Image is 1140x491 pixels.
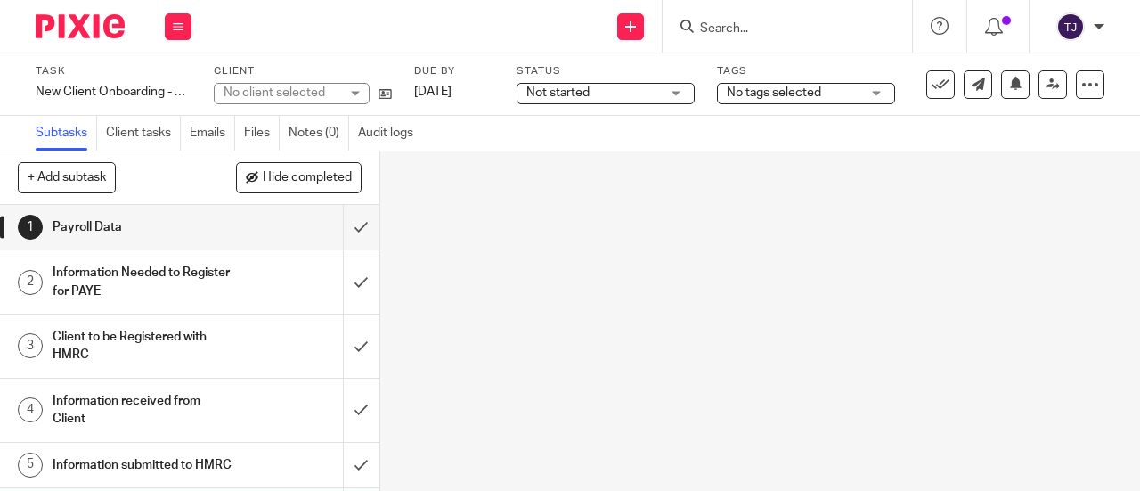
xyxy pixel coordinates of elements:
[358,116,422,151] a: Audit logs
[343,379,379,442] div: Mark as done
[964,70,992,99] a: Send new email to The Cat Doctor Ltd
[289,116,349,151] a: Notes (0)
[517,64,695,78] label: Status
[343,315,379,378] div: Mark as done
[224,84,339,102] div: No client selected
[343,250,379,314] div: Mark as done
[343,443,379,487] div: Mark as done
[36,14,125,38] img: Pixie
[18,453,43,478] div: 5
[244,116,280,151] a: Files
[414,64,494,78] label: Due by
[214,64,392,78] label: Client
[343,205,379,250] div: Mark as done
[53,452,234,479] h1: Information submitted to HMRC
[18,270,43,295] div: 2
[53,388,234,433] h1: Information received from Client
[18,333,43,358] div: 3
[1001,70,1030,99] button: Snooze task
[526,86,590,99] span: Not started
[698,21,859,37] input: Search
[18,162,116,192] button: + Add subtask
[1056,12,1085,41] img: svg%3E
[36,83,191,101] div: New Client Onboarding - Payroll Paycircle
[190,116,235,151] a: Emails
[18,397,43,422] div: 4
[236,162,362,192] button: Hide completed
[36,116,97,151] a: Subtasks
[53,214,234,241] h1: Payroll Data
[414,86,452,98] span: [DATE]
[263,171,352,185] span: Hide completed
[18,215,43,240] div: 1
[727,86,821,99] span: No tags selected
[53,259,234,305] h1: Information Needed to Register for PAYE
[1038,70,1067,99] a: Reassign task
[106,116,181,151] a: Client tasks
[379,87,392,101] i: Open client page
[53,323,234,369] h1: Client to be Registered with HMRC
[717,64,895,78] label: Tags
[36,64,191,78] label: Task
